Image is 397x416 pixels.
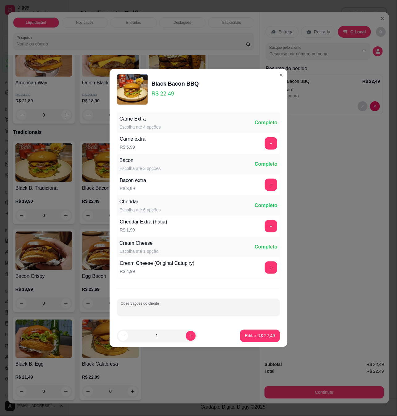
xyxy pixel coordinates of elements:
[119,248,159,254] div: Escolha até 1 opção
[120,227,167,233] p: R$ 1,99
[121,301,161,306] label: Observações do cliente
[265,261,277,274] button: add
[120,135,146,143] div: Carne extra
[119,157,161,164] div: Bacon
[119,198,161,206] div: Cheddar
[120,268,194,274] p: R$ 4,99
[245,333,275,339] p: Editar R$ 22,49
[118,331,128,341] button: decrease-product-quantity
[120,144,146,150] p: R$ 5,99
[186,331,196,341] button: increase-product-quantity
[152,79,199,88] div: Black Bacon BBQ
[265,179,277,191] button: add
[120,177,146,184] div: Bacon extra
[117,74,148,105] img: product-image
[276,70,286,80] button: Close
[120,218,167,226] div: Cheddar Extra (Fatia)
[119,240,159,247] div: Cream Cheese
[119,207,161,213] div: Escolha até 6 opções
[255,160,278,168] div: Completo
[119,165,161,172] div: Escolha até 3 opções
[255,119,278,126] div: Completo
[120,260,194,267] div: Cream Cheese (Original Catupiry)
[121,307,276,313] input: Observações do cliente
[255,202,278,209] div: Completo
[119,124,161,130] div: Escolha até 4 opções
[120,185,146,192] p: R$ 3,99
[265,137,277,150] button: add
[255,243,278,251] div: Completo
[152,89,199,98] p: R$ 22,49
[240,330,280,342] button: Editar R$ 22,49
[119,115,161,123] div: Carne Extra
[265,220,277,232] button: add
